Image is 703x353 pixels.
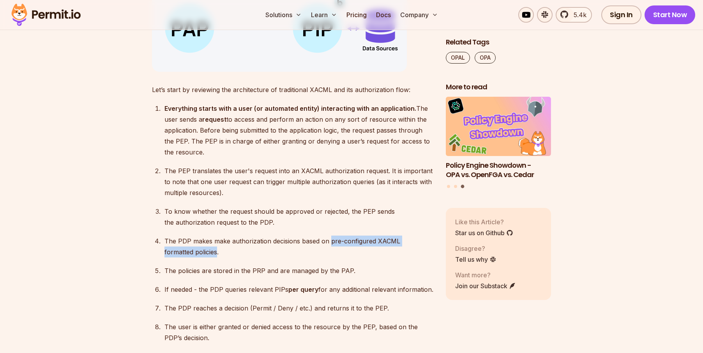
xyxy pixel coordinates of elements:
a: Tell us why [455,255,496,264]
p: Let’s start by reviewing the architecture of traditional XACML and its authorization flow: [152,84,433,95]
div: Posts [446,97,551,189]
strong: request [202,115,226,123]
p: If needed - the PDP queries relevant PIPs for any additional relevant information. [164,284,433,295]
button: Learn [308,7,340,23]
h2: Related Tags [446,37,551,47]
p: Disagree? [455,244,496,253]
strong: per query [288,286,318,293]
a: Sign In [601,5,641,24]
a: Pricing [343,7,370,23]
p: To know whether the request should be approved or rejected, the PEP sends the authorization reque... [164,206,433,228]
span: 5.4k [569,10,586,20]
a: OPA [475,52,496,64]
a: 5.4k [556,7,592,23]
a: OPAL [446,52,470,64]
button: Go to slide 1 [447,185,450,188]
p: Want more? [455,270,516,280]
a: Star us on Github [455,228,513,238]
h2: More to read [446,82,551,92]
li: 3 of 3 [446,97,551,180]
img: Permit logo [8,2,84,28]
a: Start Now [645,5,696,24]
p: Like this Article? [455,217,513,227]
a: Policy Engine Showdown - OPA vs. OpenFGA vs. Cedar Policy Engine Showdown - OPA vs. OpenFGA vs. C... [446,97,551,180]
button: Company [397,7,441,23]
p: The user sends a to access and perform an action on any sort of resource within the application. ... [164,103,433,158]
button: Go to slide 3 [461,184,464,188]
button: Solutions [262,7,305,23]
a: Docs [373,7,394,23]
h3: Policy Engine Showdown - OPA vs. OpenFGA vs. Cedar [446,160,551,180]
strong: Everything starts with a user (or automated entity) interacting with an application. [164,105,416,112]
p: The policies are stored in the PRP and are managed by the PAP. [164,265,433,276]
img: Policy Engine Showdown - OPA vs. OpenFGA vs. Cedar [446,97,551,156]
a: Join our Substack [455,281,516,291]
button: Go to slide 2 [454,185,457,188]
p: The PDP makes make authorization decisions based on pre-configured XACML formatted policies. [164,236,433,257]
p: The PEP translates the user's request into an XACML authorization request. It is important to not... [164,165,433,198]
p: The PDP reaches a decision (Permit / Deny / etc.) and returns it to the PEP. [164,303,433,314]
